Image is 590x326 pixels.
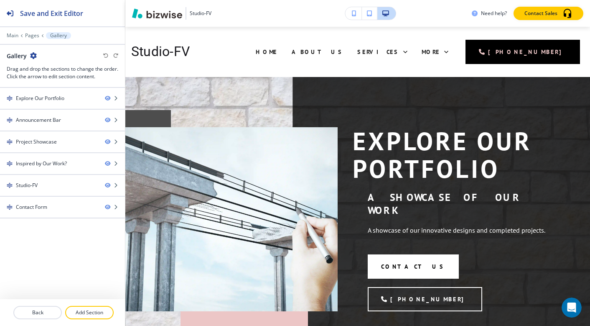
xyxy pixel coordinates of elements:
[16,138,57,146] div: Project Showcase
[13,306,62,319] button: Back
[190,10,211,17] h3: Studio-FV
[16,160,67,167] div: Inspired by Our Work?
[7,161,13,167] img: Drag
[7,51,27,60] h2: Gallery
[16,203,47,211] div: Contact Form
[465,40,580,64] a: [PHONE_NUMBER]
[7,95,13,101] img: Drag
[514,7,583,20] button: Contact Sales
[357,48,399,56] span: Services
[125,127,338,311] img: 2221f6da010c863d9aa0741994121187.webp
[66,309,113,316] p: Add Section
[256,48,277,56] span: Home
[7,139,13,145] img: Drag
[65,306,114,319] button: Add Section
[357,48,407,56] div: Services
[524,10,557,17] p: Contact Sales
[368,191,565,217] p: A Showcase of Our Work
[7,182,13,188] img: Drag
[368,254,459,279] button: contact us
[562,298,582,318] iframe: Intercom live chat
[46,32,71,39] button: Gallery
[368,225,565,236] p: A showcase of our innovative designs and completed projects.
[7,65,118,80] h3: Drag and drop the sections to change the order. Click the arrow to edit section content.
[20,8,83,18] h2: Save and Exit Editor
[7,33,18,39] button: Main
[25,33,39,39] button: Pages
[14,309,61,316] p: Back
[368,287,482,311] a: [PHONE_NUMBER]
[16,95,64,102] div: Explore Our Portfolio
[16,182,38,189] div: Studio-FV
[353,127,565,182] p: Explore Our Portfolio
[132,8,182,18] img: Bizwise Logo
[131,44,190,60] h4: Studio-FV
[132,7,211,20] button: Studio-FV
[7,117,13,123] img: Drag
[16,116,61,124] div: Announcement Bar
[292,48,343,56] span: About Us
[50,33,67,39] p: Gallery
[422,48,440,56] span: More
[7,204,13,210] img: Drag
[422,48,448,56] div: More
[481,10,507,17] h3: Need help?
